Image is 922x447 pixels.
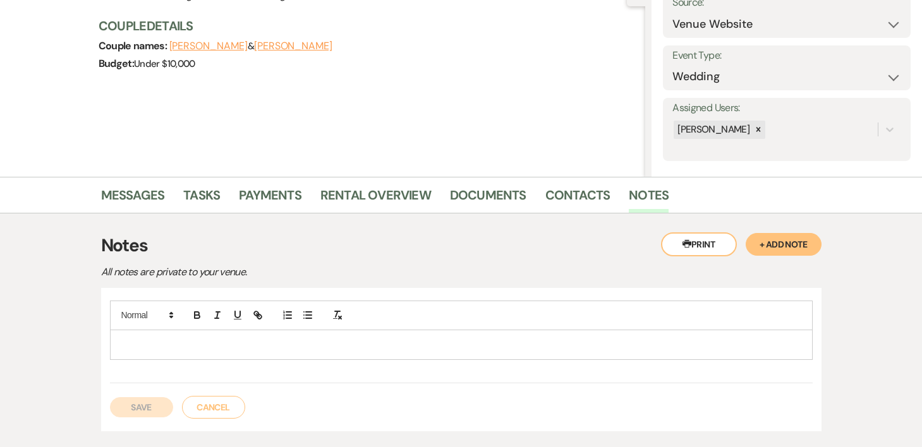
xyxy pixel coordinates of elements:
[169,40,332,52] span: &
[99,17,633,35] h3: Couple Details
[101,232,822,259] h3: Notes
[450,185,526,213] a: Documents
[254,41,332,51] button: [PERSON_NAME]
[746,233,822,256] button: + Add Note
[629,185,669,213] a: Notes
[674,121,751,139] div: [PERSON_NAME]
[672,47,901,65] label: Event Type:
[169,41,248,51] button: [PERSON_NAME]
[661,232,737,256] button: Print
[101,264,543,280] p: All notes are private to your venue.
[134,57,195,70] span: Under $10,000
[545,185,610,213] a: Contacts
[672,99,901,117] label: Assigned Users:
[183,185,220,213] a: Tasks
[182,396,245,419] button: Cancel
[99,39,169,52] span: Couple names:
[110,397,173,417] button: Save
[320,185,431,213] a: Rental Overview
[99,57,135,70] span: Budget:
[239,185,301,213] a: Payments
[101,185,165,213] a: Messages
